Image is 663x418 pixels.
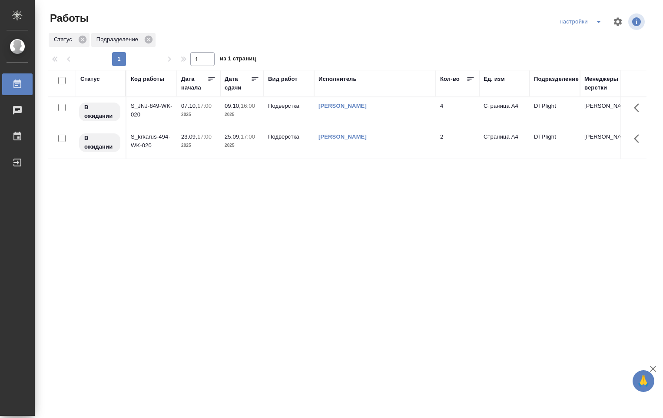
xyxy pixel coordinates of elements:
p: [PERSON_NAME] [584,133,626,141]
button: Здесь прячутся важные кнопки [629,97,650,118]
p: 17:00 [197,103,212,109]
p: 17:00 [197,133,212,140]
button: 🙏 [633,370,654,392]
p: 2025 [225,110,259,119]
td: S_JNJ-849-WK-020 [126,97,177,128]
span: Работы [48,11,89,25]
p: Статус [54,35,75,44]
div: Подразделение [91,33,156,47]
p: В ожидании [84,103,115,120]
span: Настроить таблицу [607,11,628,32]
p: Подверстка [268,102,310,110]
p: [PERSON_NAME] [584,102,626,110]
div: Код работы [131,75,164,83]
span: 🙏 [636,372,651,390]
p: 16:00 [241,103,255,109]
div: Менеджеры верстки [584,75,626,92]
td: DTPlight [530,97,580,128]
td: DTPlight [530,128,580,159]
div: Дата начала [181,75,207,92]
p: Подверстка [268,133,310,141]
a: [PERSON_NAME] [318,103,367,109]
div: Исполнитель назначен, приступать к работе пока рано [78,133,121,153]
div: Статус [80,75,100,83]
div: Исполнитель [318,75,357,83]
td: S_krkarus-494-WK-020 [126,128,177,159]
div: Дата сдачи [225,75,251,92]
div: Статус [49,33,90,47]
a: [PERSON_NAME] [318,133,367,140]
p: 2025 [181,141,216,150]
div: Вид работ [268,75,298,83]
p: 07.10, [181,103,197,109]
div: Исполнитель назначен, приступать к работе пока рано [78,102,121,122]
div: Ед. изм [484,75,505,83]
td: Страница А4 [479,97,530,128]
div: Кол-во [440,75,460,83]
p: 2025 [225,141,259,150]
span: из 1 страниц [220,53,256,66]
span: Посмотреть информацию [628,13,646,30]
p: 25.09, [225,133,241,140]
p: Подразделение [96,35,141,44]
td: Страница А4 [479,128,530,159]
td: 4 [436,97,479,128]
button: Здесь прячутся важные кнопки [629,128,650,149]
p: В ожидании [84,134,115,151]
td: 2 [436,128,479,159]
div: split button [557,15,607,29]
p: 17:00 [241,133,255,140]
p: 23.09, [181,133,197,140]
p: 09.10, [225,103,241,109]
div: Подразделение [534,75,579,83]
p: 2025 [181,110,216,119]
